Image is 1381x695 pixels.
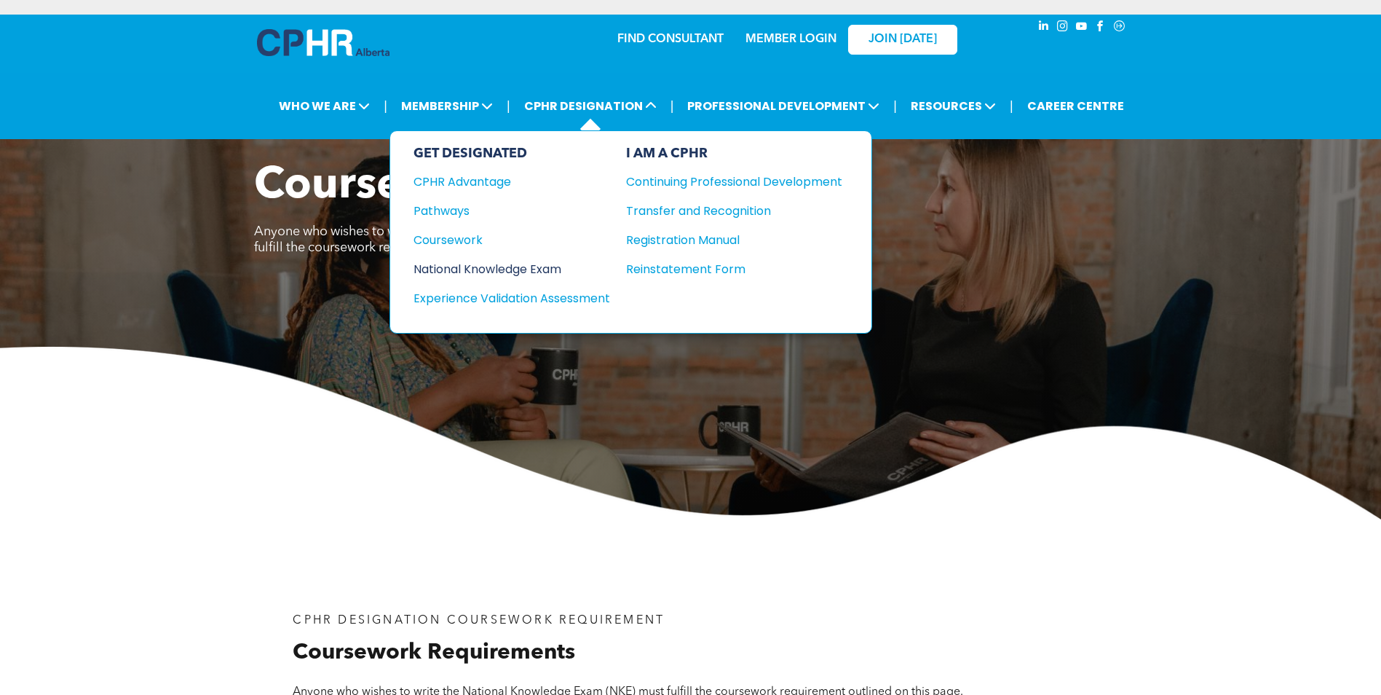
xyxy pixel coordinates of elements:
[413,202,610,220] a: Pathways
[1093,18,1109,38] a: facebook
[683,93,884,119] span: PROFESSIONAL DEVELOPMENT
[1023,93,1128,119] a: CAREER CENTRE
[626,202,820,220] div: Transfer and Recognition
[293,642,575,664] span: Coursework Requirements
[413,231,590,249] div: Coursework
[893,91,897,121] li: |
[397,93,497,119] span: MEMBERSHIP
[868,33,937,47] span: JOIN [DATE]
[413,260,610,278] a: National Knowledge Exam
[626,173,842,191] a: Continuing Professional Development
[1074,18,1090,38] a: youtube
[626,173,820,191] div: Continuing Professional Development
[626,231,820,249] div: Registration Manual
[507,91,510,121] li: |
[274,93,374,119] span: WHO WE ARE
[617,34,724,45] a: FIND CONSULTANT
[413,260,590,278] div: National Knowledge Exam
[254,225,666,254] span: Anyone who wishes to write the National Knowledge Exam (NKE) must fulfill the coursework requirem...
[413,173,590,191] div: CPHR Advantage
[413,231,610,249] a: Coursework
[1010,91,1013,121] li: |
[413,146,610,162] div: GET DESIGNATED
[1036,18,1052,38] a: linkedin
[413,289,610,307] a: Experience Validation Assessment
[670,91,674,121] li: |
[626,231,842,249] a: Registration Manual
[626,260,842,278] a: Reinstatement Form
[1112,18,1128,38] a: Social network
[257,29,389,56] img: A blue and white logo for cp alberta
[293,615,665,627] span: CPHR DESIGNATION COURSEWORK REQUIREMENT
[384,91,387,121] li: |
[745,34,836,45] a: MEMBER LOGIN
[520,93,661,119] span: CPHR DESIGNATION
[413,289,590,307] div: Experience Validation Assessment
[626,146,842,162] div: I AM A CPHR
[626,260,820,278] div: Reinstatement Form
[848,25,957,55] a: JOIN [DATE]
[626,202,842,220] a: Transfer and Recognition
[413,202,590,220] div: Pathways
[1055,18,1071,38] a: instagram
[254,165,512,208] span: Coursework
[413,173,610,191] a: CPHR Advantage
[906,93,1000,119] span: RESOURCES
